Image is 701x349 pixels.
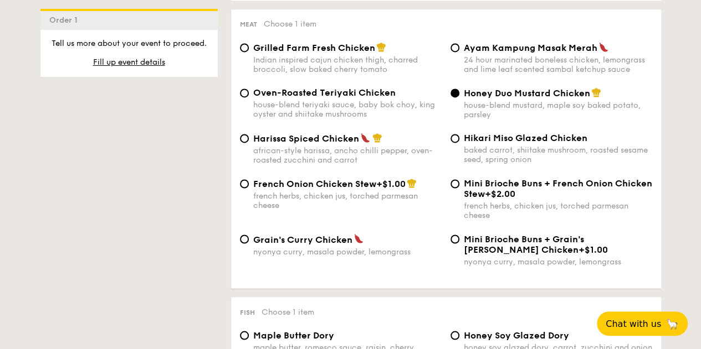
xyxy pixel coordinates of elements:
span: 🦙 [666,317,679,330]
div: 24 hour marinated boneless chicken, lemongrass and lime leaf scented sambal ketchup sauce [464,55,652,74]
span: Meat [240,20,257,28]
img: icon-chef-hat.a58ddaea.svg [376,42,386,52]
span: Ayam Kampung Masak Merah [464,43,597,53]
input: Honey Soy Glazed Doryhoney soy glazed dory, carrot, zucchini and onion [451,331,459,340]
input: Ayam Kampung Masak Merah24 hour marinated boneless chicken, lemongrass and lime leaf scented samb... [451,43,459,52]
input: Maple Butter Dorymaple butter, romesco sauce, raisin, cherry tomato pickle [240,331,249,340]
span: +$1.00 [579,244,608,254]
div: african-style harissa, ancho chilli pepper, oven-roasted zucchini and carrot [253,146,442,165]
div: baked carrot, shiitake mushroom, roasted sesame seed, spring onion [464,145,652,164]
div: Indian inspired cajun chicken thigh, charred broccoli, slow baked cherry tomato [253,55,442,74]
span: Mini Brioche Buns + Grain's [PERSON_NAME] Chicken [464,233,584,254]
span: Honey Duo Mustard Chicken [464,88,590,98]
input: Oven-Roasted Teriyaki Chickenhouse-blend teriyaki sauce, baby bok choy, king oyster and shiitake ... [240,88,249,97]
span: Grain's Curry Chicken [253,234,352,244]
img: icon-chef-hat.a58ddaea.svg [591,87,601,97]
span: +$2.00 [485,189,515,199]
input: Grain's Curry Chickennyonya curry, masala powder, lemongrass [240,235,249,243]
span: French Onion Chicken Stew [253,179,376,189]
div: french herbs, chicken jus, torched parmesan cheese [253,191,442,210]
span: Honey Soy Glazed Dory [464,330,569,340]
div: nyonya curry, masala powder, lemongrass [464,257,652,266]
span: Fill up event details [93,58,165,67]
span: Chat with us [606,319,661,329]
span: Harissa Spiced Chicken [253,133,359,144]
input: Harissa Spiced Chickenafrican-style harissa, ancho chilli pepper, oven-roasted zucchini and carrot [240,134,249,143]
button: Chat with us🦙 [597,311,688,336]
span: Maple Butter Dory [253,330,334,340]
span: Order 1 [49,15,82,25]
input: French Onion Chicken Stew+$1.00french herbs, chicken jus, torched parmesan cheese [240,179,249,188]
span: Choose 1 item [262,307,314,316]
input: Mini Brioche Buns + French Onion Chicken Stew+$2.00french herbs, chicken jus, torched parmesan ch... [451,179,459,188]
span: Hikari Miso Glazed Chicken [464,133,587,143]
div: french herbs, chicken jus, torched parmesan cheese [464,201,652,220]
input: Honey Duo Mustard Chickenhouse-blend mustard, maple soy baked potato, parsley [451,88,459,97]
input: Hikari Miso Glazed Chickenbaked carrot, shiitake mushroom, roasted sesame seed, spring onion [451,134,459,143]
span: Grilled Farm Fresh Chicken [253,43,375,53]
img: icon-spicy.37a8142b.svg [360,133,370,143]
span: Oven-Roasted Teriyaki Chicken [253,87,396,98]
span: Mini Brioche Buns + French Onion Chicken Stew [464,178,652,199]
input: Mini Brioche Buns + Grain's [PERSON_NAME] Chicken+$1.00nyonya curry, masala powder, lemongrass [451,235,459,243]
p: Tell us more about your event to proceed. [49,38,209,49]
img: icon-chef-hat.a58ddaea.svg [407,178,417,188]
span: +$1.00 [376,179,406,189]
img: icon-spicy.37a8142b.svg [598,42,608,52]
div: house-blend teriyaki sauce, baby bok choy, king oyster and shiitake mushrooms [253,100,442,119]
img: icon-chef-hat.a58ddaea.svg [372,133,382,143]
input: Grilled Farm Fresh ChickenIndian inspired cajun chicken thigh, charred broccoli, slow baked cherr... [240,43,249,52]
div: nyonya curry, masala powder, lemongrass [253,247,442,256]
span: Choose 1 item [264,19,316,29]
img: icon-spicy.37a8142b.svg [354,233,364,243]
span: Fish [240,308,255,316]
div: house-blend mustard, maple soy baked potato, parsley [464,101,652,119]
